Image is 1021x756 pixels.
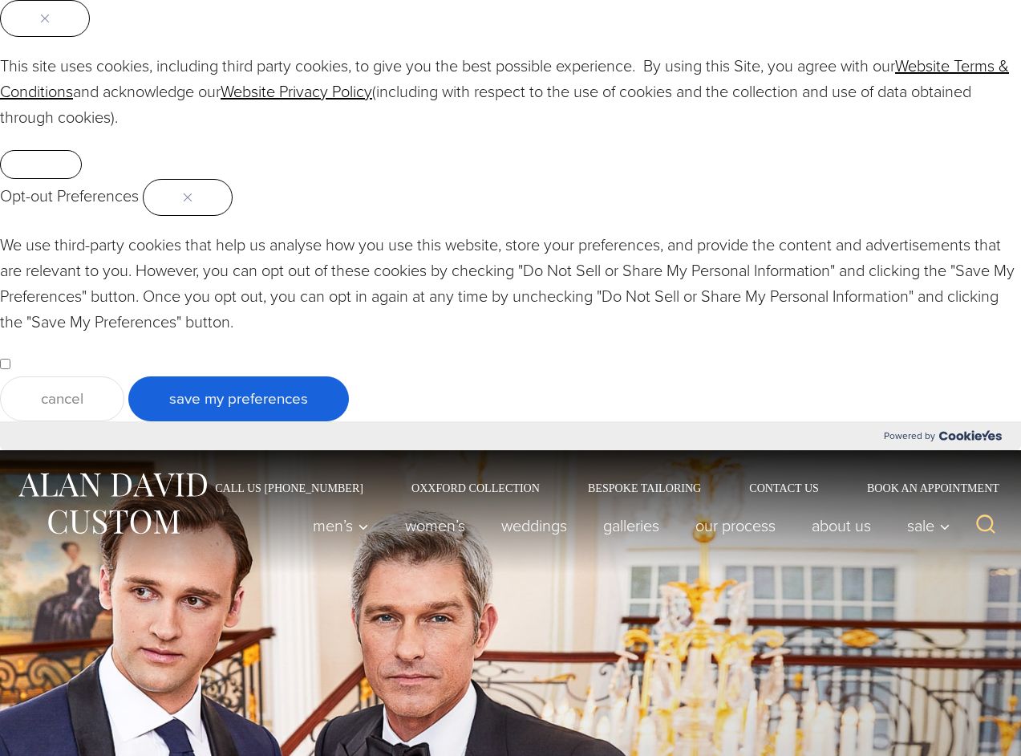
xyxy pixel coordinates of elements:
[184,193,192,201] img: Close
[678,510,794,542] a: Our Process
[939,430,1002,441] img: Cookieyes logo
[295,510,959,542] nav: Primary Navigation
[143,179,233,216] button: Close
[725,482,843,494] a: Contact Us
[794,510,889,542] a: About Us
[484,510,585,542] a: weddings
[191,482,1005,494] nav: Secondary Navigation
[387,482,564,494] a: Oxxford Collection
[191,482,387,494] a: Call Us [PHONE_NUMBER]
[966,506,1005,545] button: View Search Form
[41,14,49,22] img: Close
[585,510,678,542] a: Galleries
[564,482,725,494] a: Bespoke Tailoring
[907,518,950,534] span: Sale
[221,79,372,104] a: Website Privacy Policy
[387,510,484,542] a: Women’s
[128,376,349,421] button: Save My Preferences
[16,468,209,539] img: Alan David Custom
[313,518,369,534] span: Men’s
[843,482,1005,494] a: Book an Appointment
